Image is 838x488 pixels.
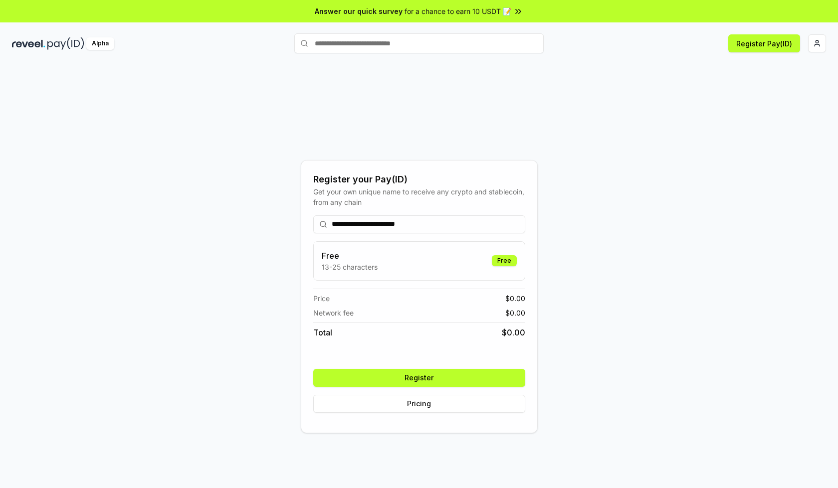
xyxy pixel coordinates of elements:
span: Total [313,326,332,338]
span: for a chance to earn 10 USDT 📝 [405,6,511,16]
span: Answer our quick survey [315,6,403,16]
div: Free [492,255,517,266]
button: Pricing [313,395,525,413]
span: Network fee [313,308,354,318]
div: Register your Pay(ID) [313,172,525,186]
span: $ 0.00 [505,293,525,304]
span: $ 0.00 [505,308,525,318]
div: Alpha [86,37,114,50]
span: Price [313,293,330,304]
span: $ 0.00 [502,326,525,338]
div: Get your own unique name to receive any crypto and stablecoin, from any chain [313,186,525,207]
img: pay_id [47,37,84,50]
img: reveel_dark [12,37,45,50]
button: Register Pay(ID) [728,34,800,52]
button: Register [313,369,525,387]
h3: Free [322,250,378,262]
p: 13-25 characters [322,262,378,272]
